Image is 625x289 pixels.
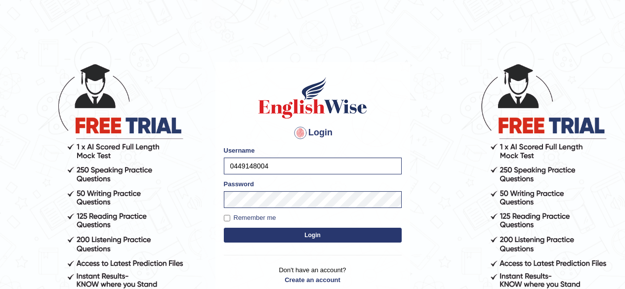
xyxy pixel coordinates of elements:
[224,215,230,221] input: Remember me
[224,146,255,155] label: Username
[224,275,402,285] a: Create an account
[224,179,254,189] label: Password
[224,213,276,223] label: Remember me
[224,228,402,243] button: Login
[224,125,402,141] h4: Login
[256,76,369,120] img: Logo of English Wise sign in for intelligent practice with AI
